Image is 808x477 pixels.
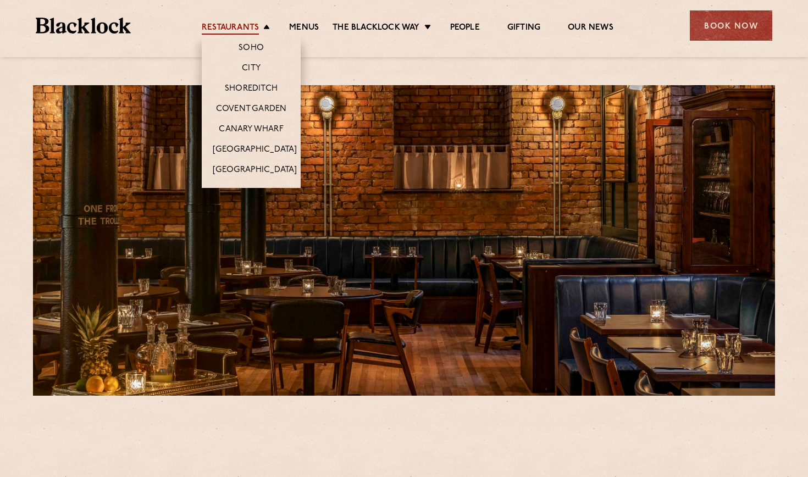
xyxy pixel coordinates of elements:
[568,23,613,35] a: Our News
[225,84,278,96] a: Shoreditch
[333,23,419,35] a: The Blacklock Way
[450,23,480,35] a: People
[36,18,131,34] img: BL_Textured_Logo-footer-cropped.svg
[507,23,540,35] a: Gifting
[213,145,297,157] a: [GEOGRAPHIC_DATA]
[213,165,297,177] a: [GEOGRAPHIC_DATA]
[242,63,261,75] a: City
[690,10,772,41] div: Book Now
[216,104,287,116] a: Covent Garden
[202,23,259,35] a: Restaurants
[289,23,319,35] a: Menus
[239,43,264,55] a: Soho
[219,124,283,136] a: Canary Wharf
